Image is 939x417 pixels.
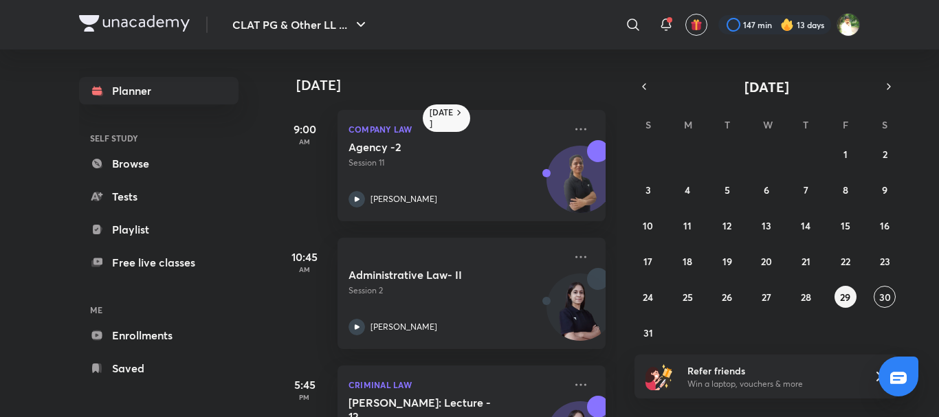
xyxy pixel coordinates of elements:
[880,219,890,232] abbr: August 16, 2025
[676,214,698,236] button: August 11, 2025
[349,284,564,297] p: Session 2
[880,255,890,268] abbr: August 23, 2025
[371,193,437,205] p: [PERSON_NAME]
[780,18,794,32] img: streak
[349,157,564,169] p: Session 11
[637,179,659,201] button: August 3, 2025
[801,219,810,232] abbr: August 14, 2025
[762,291,771,304] abbr: August 27, 2025
[690,19,703,31] img: avatar
[883,148,887,161] abbr: August 2, 2025
[645,183,651,196] abbr: August 3, 2025
[716,179,738,201] button: August 5, 2025
[277,121,332,137] h5: 9:00
[841,219,850,232] abbr: August 15, 2025
[643,291,653,304] abbr: August 24, 2025
[795,286,817,308] button: August 28, 2025
[722,291,732,304] abbr: August 26, 2025
[841,255,850,268] abbr: August 22, 2025
[687,363,857,378] h6: Refer friends
[676,250,698,272] button: August 18, 2025
[684,118,692,131] abbr: Monday
[843,183,848,196] abbr: August 8, 2025
[874,143,896,165] button: August 2, 2025
[79,77,239,104] a: Planner
[79,216,239,243] a: Playlist
[676,286,698,308] button: August 25, 2025
[643,255,652,268] abbr: August 17, 2025
[755,179,777,201] button: August 6, 2025
[755,214,777,236] button: August 13, 2025
[803,118,808,131] abbr: Thursday
[685,14,707,36] button: avatar
[874,250,896,272] button: August 23, 2025
[79,15,190,32] img: Company Logo
[645,118,651,131] abbr: Sunday
[277,137,332,146] p: AM
[725,118,730,131] abbr: Tuesday
[716,214,738,236] button: August 12, 2025
[79,322,239,349] a: Enrollments
[795,250,817,272] button: August 21, 2025
[79,249,239,276] a: Free live classes
[882,183,887,196] abbr: August 9, 2025
[676,179,698,201] button: August 4, 2025
[755,250,777,272] button: August 20, 2025
[722,255,732,268] abbr: August 19, 2025
[277,376,332,393] h5: 5:45
[371,321,437,333] p: [PERSON_NAME]
[874,214,896,236] button: August 16, 2025
[801,291,811,304] abbr: August 28, 2025
[643,326,653,339] abbr: August 31, 2025
[804,183,808,196] abbr: August 7, 2025
[835,214,857,236] button: August 15, 2025
[716,250,738,272] button: August 19, 2025
[795,179,817,201] button: August 7, 2025
[654,77,879,96] button: [DATE]
[277,249,332,265] h5: 10:45
[296,77,619,93] h4: [DATE]
[79,126,239,150] h6: SELF STUDY
[79,15,190,35] a: Company Logo
[795,214,817,236] button: August 14, 2025
[837,13,860,36] img: Harshal Jadhao
[744,78,789,96] span: [DATE]
[755,286,777,308] button: August 27, 2025
[430,107,454,129] h6: [DATE]
[349,140,520,154] h5: Agency -2
[637,286,659,308] button: August 24, 2025
[224,11,377,38] button: CLAT PG & Other LL ...
[835,286,857,308] button: August 29, 2025
[843,148,848,161] abbr: August 1, 2025
[685,183,690,196] abbr: August 4, 2025
[687,378,857,390] p: Win a laptop, vouchers & more
[643,219,653,232] abbr: August 10, 2025
[79,298,239,322] h6: ME
[835,179,857,201] button: August 8, 2025
[79,183,239,210] a: Tests
[843,118,848,131] abbr: Friday
[349,268,520,282] h5: Administrative Law- II
[716,286,738,308] button: August 26, 2025
[725,183,730,196] abbr: August 5, 2025
[882,118,887,131] abbr: Saturday
[835,250,857,272] button: August 22, 2025
[637,250,659,272] button: August 17, 2025
[722,219,731,232] abbr: August 12, 2025
[802,255,810,268] abbr: August 21, 2025
[277,393,332,401] p: PM
[835,143,857,165] button: August 1, 2025
[683,219,692,232] abbr: August 11, 2025
[764,183,769,196] abbr: August 6, 2025
[683,291,693,304] abbr: August 25, 2025
[874,179,896,201] button: August 9, 2025
[637,322,659,343] button: August 31, 2025
[763,118,773,131] abbr: Wednesday
[349,121,564,137] p: Company Law
[547,281,613,347] img: Avatar
[683,255,692,268] abbr: August 18, 2025
[79,354,239,382] a: Saved
[349,376,564,393] p: Criminal Law
[762,219,771,232] abbr: August 13, 2025
[637,214,659,236] button: August 10, 2025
